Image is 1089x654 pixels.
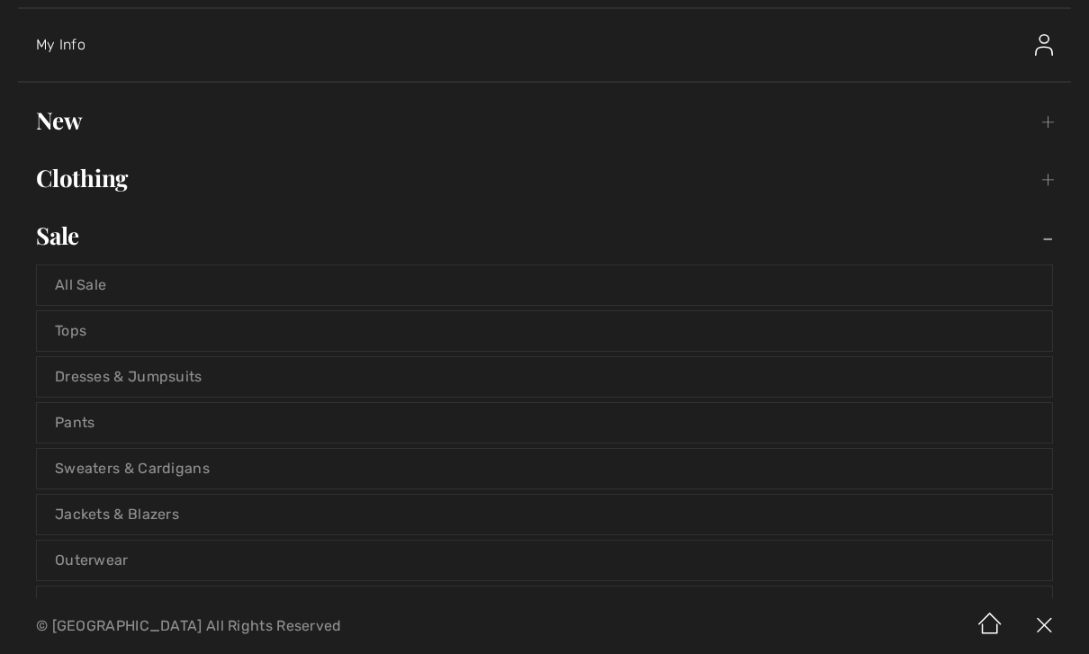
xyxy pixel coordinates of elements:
a: Clothing [18,158,1071,198]
a: Skirts [37,587,1052,626]
a: Dresses & Jumpsuits [37,357,1052,397]
a: Tops [37,311,1052,351]
img: My Info [1035,34,1053,56]
p: © [GEOGRAPHIC_DATA] All Rights Reserved [36,620,640,632]
a: Pants [37,403,1052,443]
span: My Info [36,36,85,53]
a: Sale [18,216,1071,255]
a: New [18,101,1071,140]
a: Jackets & Blazers [37,495,1052,534]
img: X [1017,598,1071,654]
a: Outerwear [37,541,1052,580]
a: Sweaters & Cardigans [37,449,1052,488]
img: Home [963,598,1017,654]
a: All Sale [37,265,1052,305]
